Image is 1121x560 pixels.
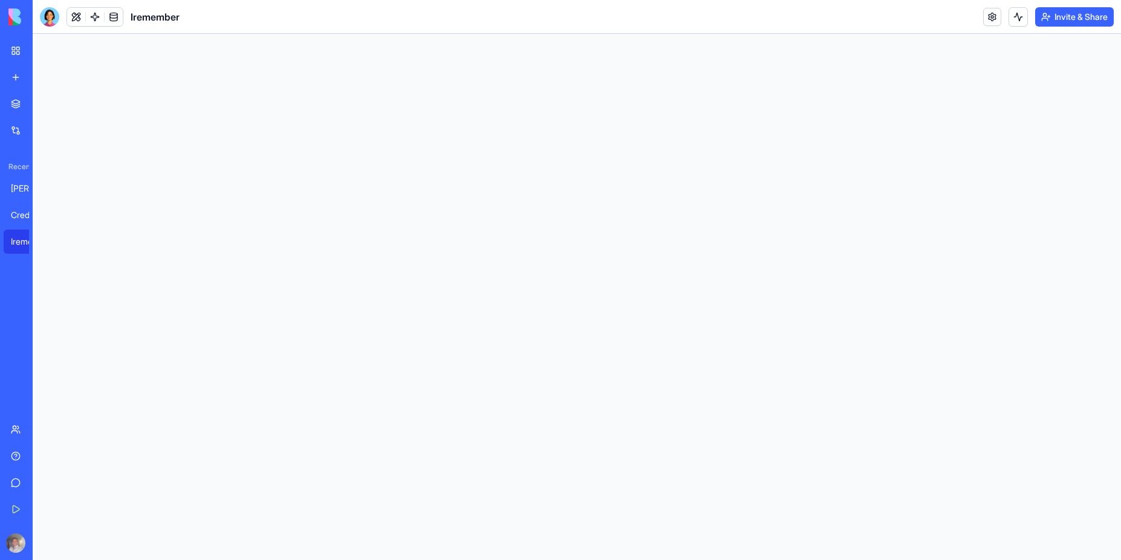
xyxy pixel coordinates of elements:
img: ACg8ocIoKTluYVx1WVSvMTc6vEhh8zlEulljtIG1Q6EjfdS3E24EJStT=s96-c [6,533,25,553]
a: Iremember [4,230,52,254]
button: Invite & Share [1035,7,1114,27]
span: Recent [4,162,29,172]
div: Credit Guardian Pro [11,209,45,221]
div: Iremember [11,236,45,248]
span: Iremember [131,10,180,24]
a: [PERSON_NAME][GEOGRAPHIC_DATA][PERSON_NAME] [4,176,52,201]
a: Credit Guardian Pro [4,203,52,227]
div: [PERSON_NAME][GEOGRAPHIC_DATA][PERSON_NAME] [11,182,45,195]
img: logo [8,8,83,25]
